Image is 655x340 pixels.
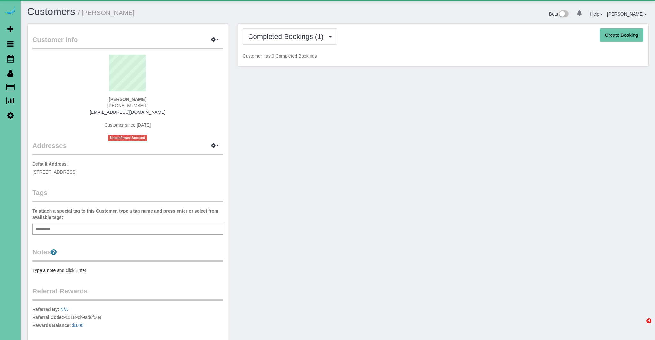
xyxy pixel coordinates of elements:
span: Customer since [DATE] [104,122,151,127]
a: [PERSON_NAME] [607,12,647,17]
label: Referred By: [32,306,59,313]
label: To attach a special tag to this Customer, type a tag name and press enter or select from availabl... [32,208,223,220]
legend: Customer Info [32,35,223,49]
img: Automaid Logo [4,6,17,15]
button: Completed Bookings (1) [243,28,337,45]
button: Create Booking [600,28,643,42]
p: 9c0189cb9ad0f509 [32,306,223,330]
label: Referral Code: [32,314,63,321]
span: Completed Bookings (1) [248,33,327,41]
a: [EMAIL_ADDRESS][DOMAIN_NAME] [90,110,165,115]
label: Rewards Balance: [32,322,71,328]
label: Default Address: [32,161,68,167]
p: Customer has 0 Completed Bookings [243,53,643,59]
iframe: Intercom live chat [633,318,649,334]
span: Unconfirmed Account [108,135,147,141]
strong: [PERSON_NAME] [109,97,146,102]
img: New interface [558,10,569,19]
a: N/A [60,307,68,312]
a: $0.00 [72,323,83,328]
legend: Tags [32,188,223,202]
legend: Notes [32,247,223,262]
a: Beta [549,12,569,17]
a: Customers [27,6,75,17]
span: [STREET_ADDRESS] [32,169,76,174]
pre: Type a note and click Enter [32,267,223,274]
small: / [PERSON_NAME] [78,9,135,16]
legend: Referral Rewards [32,286,223,301]
span: [PHONE_NUMBER] [107,103,148,108]
a: Help [590,12,603,17]
span: 4 [646,318,651,323]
